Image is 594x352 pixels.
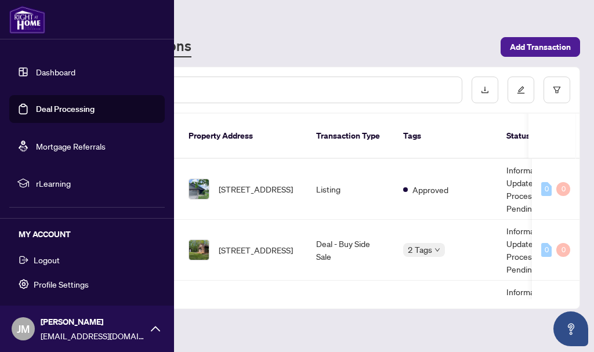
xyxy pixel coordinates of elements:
span: Profile Settings [34,275,89,293]
td: Information Updated - Processing Pending [497,220,584,281]
h5: MY ACCOUNT [19,228,165,241]
span: rLearning [36,177,157,190]
span: edit [517,86,525,94]
div: 0 [541,182,552,196]
span: Logout [34,251,60,269]
td: Listing [307,159,394,220]
img: logo [9,6,45,34]
span: [PERSON_NAME] [41,315,145,328]
button: Open asap [553,311,588,346]
img: thumbnail-img [189,240,209,260]
span: Add Transaction [510,38,571,56]
th: Status [497,114,584,159]
a: Dashboard [36,67,75,77]
a: Deal Processing [36,104,95,114]
a: Mortgage Referrals [36,141,106,151]
img: thumbnail-img [189,179,209,199]
div: 0 [556,182,570,196]
span: [STREET_ADDRESS] [219,183,293,195]
button: download [472,77,498,103]
td: Information Updated - Processing Pending [497,159,584,220]
span: down [434,247,440,253]
span: JM [17,321,30,337]
button: Logout [9,250,165,270]
span: download [481,86,489,94]
button: Add Transaction [501,37,580,57]
span: filter [553,86,561,94]
th: Tags [394,114,497,159]
button: Profile Settings [9,274,165,294]
span: 2 Tags [408,243,432,256]
td: Information Updated - Processing Pending [497,281,584,342]
span: [STREET_ADDRESS] [219,244,293,256]
span: Approved [412,183,448,196]
th: Property Address [179,114,307,159]
button: edit [508,77,534,103]
div: 0 [541,243,552,257]
button: filter [544,77,570,103]
div: 0 [556,243,570,257]
span: [EMAIL_ADDRESS][DOMAIN_NAME] [41,329,145,342]
td: Deal - Buy Side Sale [307,220,394,281]
th: Transaction Type [307,114,394,159]
td: Deal - Buy Side Sale [307,281,394,342]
